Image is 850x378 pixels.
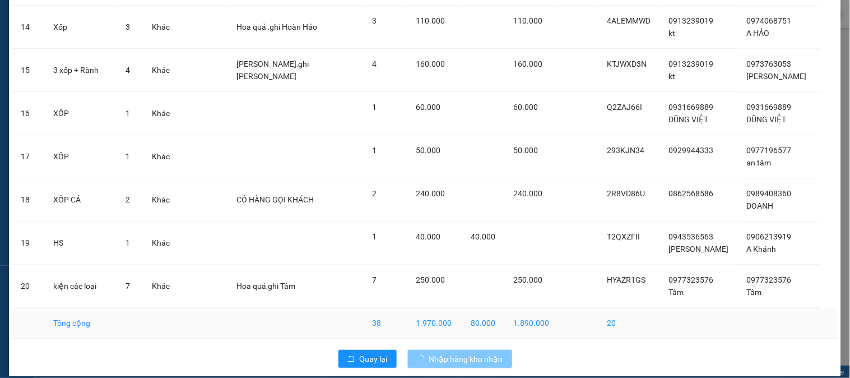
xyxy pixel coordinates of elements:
[429,353,503,365] span: Nhập hàng kho nhận
[126,238,130,247] span: 1
[12,222,44,265] td: 19
[416,146,440,155] span: 50.000
[598,308,660,339] td: 20
[416,232,440,241] span: 40.000
[416,189,445,198] span: 240.000
[407,308,462,339] td: 1.970.000
[747,245,777,253] span: A Khánh
[607,232,640,241] span: T2QXZFII
[669,115,709,124] span: DŨNG VIỆT
[747,103,792,112] span: 0931669889
[513,275,542,284] span: 250.000
[417,355,429,363] span: loading
[416,275,445,284] span: 250.000
[372,275,377,284] span: 7
[669,29,676,38] span: kt
[372,146,377,155] span: 1
[669,16,714,25] span: 0913239019
[607,275,646,284] span: HYAZR1GS
[44,178,117,222] td: XỐP CÁ
[12,49,44,92] td: 15
[669,72,676,81] span: kt
[669,189,714,198] span: 0862568586
[747,16,792,25] span: 0974068751
[747,201,774,210] span: DOANH
[12,92,44,135] td: 16
[44,265,117,308] td: kiện các loại
[607,103,643,112] span: Q2ZAJ66I
[363,308,407,339] td: 38
[747,146,792,155] span: 0977196577
[126,152,130,161] span: 1
[416,103,440,112] span: 60.000
[12,6,44,49] td: 14
[462,308,504,339] td: 80.000
[126,195,130,204] span: 2
[12,178,44,222] td: 18
[143,6,179,49] td: Khác
[747,115,787,124] span: DŨNG VIỆT
[416,59,445,68] span: 160.000
[143,265,179,308] td: Khác
[347,355,355,364] span: rollback
[236,282,295,291] span: Hoa quả,ghi Tâm
[747,29,770,38] span: A HẢO
[408,350,512,368] button: Nhập hàng kho nhận
[44,222,117,265] td: HS
[12,135,44,178] td: 17
[126,282,130,291] span: 7
[747,232,792,241] span: 0906213919
[372,59,377,68] span: 4
[669,232,714,241] span: 0943536563
[143,92,179,135] td: Khác
[607,189,645,198] span: 2R8VD86U
[513,59,542,68] span: 160.000
[44,135,117,178] td: XỐP
[12,265,44,308] td: 20
[360,353,388,365] span: Quay lại
[372,103,377,112] span: 1
[372,189,377,198] span: 2
[143,222,179,265] td: Khác
[669,59,714,68] span: 0913239019
[504,308,558,339] td: 1.890.000
[416,16,445,25] span: 110.000
[607,59,647,68] span: KTJWXD3N
[143,178,179,222] td: Khác
[747,158,772,167] span: an tâm
[143,49,179,92] td: Khác
[513,189,542,198] span: 240.000
[669,275,714,284] span: 0977323576
[236,22,317,31] span: Hoa quả ,ghi Hoàn Hảo
[747,59,792,68] span: 0973763053
[44,49,117,92] td: 3 xốp + Rành
[44,6,117,49] td: Xốp
[44,92,117,135] td: XỐP
[747,189,792,198] span: 0989408360
[372,232,377,241] span: 1
[747,288,762,297] span: Tâm
[607,146,645,155] span: 293KJN34
[669,103,714,112] span: 0931669889
[126,109,130,118] span: 1
[607,16,651,25] span: 4ALEMMWD
[513,146,538,155] span: 50.000
[513,103,538,112] span: 60.000
[372,16,377,25] span: 3
[747,72,807,81] span: [PERSON_NAME]
[669,146,714,155] span: 0929944333
[236,195,314,204] span: CÓ HÀNG GỌI KHÁCH
[143,135,179,178] td: Khác
[126,66,130,75] span: 4
[471,232,495,241] span: 40.000
[669,245,729,253] span: [PERSON_NAME]
[338,350,397,368] button: rollbackQuay lại
[747,275,792,284] span: 0977323576
[236,59,309,81] span: [PERSON_NAME],ghi [PERSON_NAME]
[126,22,130,31] span: 3
[44,308,117,339] td: Tổng cộng
[669,288,684,297] span: Tâm
[513,16,542,25] span: 110.000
